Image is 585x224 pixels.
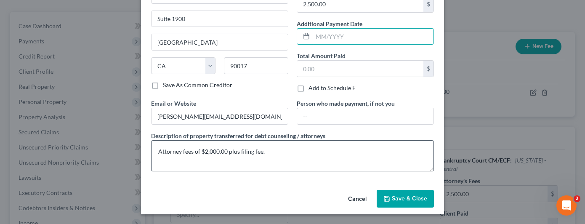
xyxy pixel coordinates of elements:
[224,57,288,74] input: Enter zip...
[151,131,325,140] label: Description of property transferred for debt counseling / attorneys
[297,108,433,124] input: --
[297,51,346,60] label: Total Amount Paid
[556,195,577,216] iframe: Intercom live chat
[308,84,356,92] label: Add to Schedule F
[392,195,427,202] span: Save & Close
[297,19,362,28] label: Additional Payment Date
[152,11,288,27] input: Apt, Suite, etc...
[574,195,580,202] span: 2
[297,61,423,77] input: 0.00
[341,191,373,208] button: Cancel
[151,99,196,108] label: Email or Website
[313,29,433,45] input: MM/YYYY
[423,61,433,77] div: $
[377,190,434,208] button: Save & Close
[152,34,288,50] input: Enter city...
[163,81,232,89] label: Save As Common Creditor
[152,108,288,124] input: --
[297,99,395,108] label: Person who made payment, if not you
